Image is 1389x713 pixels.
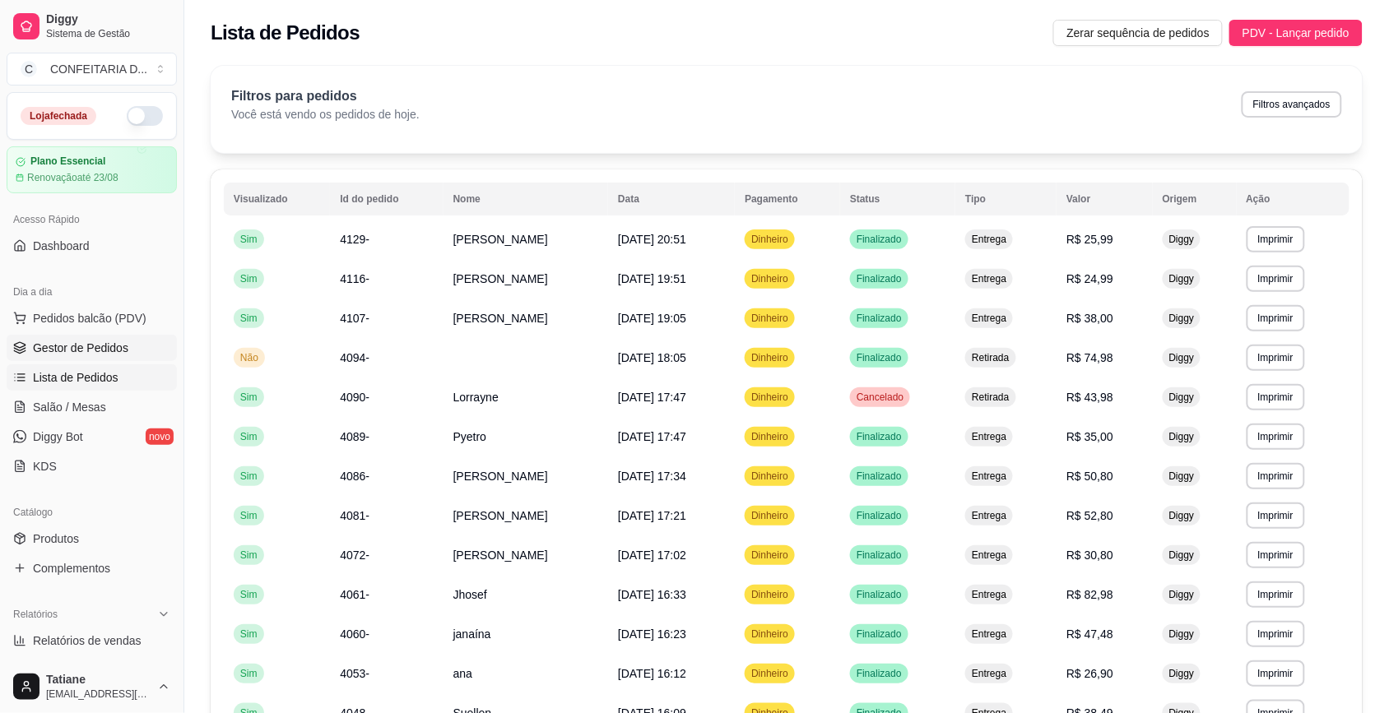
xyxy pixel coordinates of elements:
span: 4094- [340,351,369,364]
span: Diggy [1166,627,1198,641]
span: Relatórios de vendas [33,632,142,649]
div: Catálogo [7,499,177,525]
span: Dinheiro [748,549,792,562]
span: 4061- [340,588,369,601]
span: Sistema de Gestão [46,27,170,40]
th: Ação [1237,183,1350,215]
span: Dinheiro [748,430,792,443]
span: Retirada [969,351,1012,364]
span: R$ 52,80 [1066,509,1113,522]
div: CONFEITARIA D ... [50,61,147,77]
span: Entrega [969,667,1010,680]
span: Diggy [1166,312,1198,325]
span: R$ 47,48 [1066,627,1113,641]
div: Acesso Rápido [7,206,177,233]
button: Imprimir [1247,226,1305,252]
button: Zerar sequência de pedidos [1053,20,1223,46]
span: Cancelado [853,391,907,404]
span: 4090- [340,391,369,404]
span: [DATE] 17:21 [618,509,686,522]
button: Imprimir [1247,305,1305,331]
a: Plano EssencialRenovaçãoaté 23/08 [7,146,177,193]
span: Diggy [1166,588,1198,601]
a: Complementos [7,555,177,581]
span: Não [237,351,262,364]
span: PDV - Lançar pedido [1243,24,1350,42]
span: Finalizado [853,667,905,680]
button: Imprimir [1247,660,1305,687]
div: Dia a dia [7,279,177,305]
span: R$ 26,90 [1066,667,1113,680]
button: PDV - Lançar pedido [1229,20,1363,46]
span: [PERSON_NAME] [453,272,548,285]
button: Imprimir [1247,345,1305,371]
span: Salão / Mesas [33,399,106,415]
span: Sim [237,667,261,680]
span: Finalizado [853,509,905,522]
span: [DATE] 17:34 [618,470,686,483]
a: Relatório de clientes [7,657,177,683]
span: R$ 74,98 [1066,351,1113,364]
span: Diggy [1166,233,1198,246]
span: Diggy [46,12,170,27]
span: Retirada [969,391,1012,404]
span: Dinheiro [748,509,792,522]
span: Zerar sequência de pedidos [1066,24,1210,42]
span: R$ 38,00 [1066,312,1113,325]
span: [DATE] 17:47 [618,430,686,443]
span: Entrega [969,233,1010,246]
span: Jhosef [453,588,487,601]
span: Lista de Pedidos [33,369,118,386]
span: [PERSON_NAME] [453,233,548,246]
span: [DATE] 16:12 [618,667,686,680]
button: Imprimir [1247,266,1305,292]
span: R$ 24,99 [1066,272,1113,285]
span: Sim [237,391,261,404]
span: Sim [237,312,261,325]
span: Diggy [1166,351,1198,364]
button: Pedidos balcão (PDV) [7,305,177,331]
button: Tatiane[EMAIL_ADDRESS][DOMAIN_NAME] [7,667,177,706]
span: Finalizado [853,272,905,285]
th: Tipo [955,183,1057,215]
span: Entrega [969,588,1010,601]
span: Entrega [969,430,1010,443]
span: Pyetro [453,430,486,443]
a: Lista de Pedidos [7,364,177,391]
span: Finalizado [853,312,905,325]
span: Dinheiro [748,351,792,364]
span: Sim [237,233,261,246]
span: Diggy [1166,430,1198,443]
span: Dashboard [33,238,90,254]
span: Sim [237,549,261,562]
span: Finalizado [853,549,905,562]
a: DiggySistema de Gestão [7,7,177,46]
a: Produtos [7,525,177,552]
span: Pedidos balcão (PDV) [33,310,146,326]
th: Visualizado [224,183,330,215]
button: Imprimir [1247,384,1305,410]
button: Select a team [7,53,177,86]
th: Pagamento [735,183,840,215]
span: 4107- [340,312,369,325]
span: 4053- [340,667,369,680]
a: KDS [7,453,177,479]
span: [PERSON_NAME] [453,509,548,522]
span: Complementos [33,560,110,576]
span: Diggy [1166,667,1198,680]
span: [DATE] 17:02 [618,549,686,562]
a: Relatórios de vendas [7,627,177,654]
span: Sim [237,588,261,601]
span: [DATE] 16:23 [618,627,686,641]
span: Entrega [969,509,1010,522]
button: Alterar Status [127,106,163,126]
span: 4072- [340,549,369,562]
span: 4089- [340,430,369,443]
th: Id do pedido [330,183,443,215]
button: Imprimir [1247,621,1305,647]
span: Sim [237,272,261,285]
span: Sim [237,509,261,522]
span: janaína [453,627,491,641]
span: [EMAIL_ADDRESS][DOMAIN_NAME] [46,688,151,701]
span: Dinheiro [748,667,792,680]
